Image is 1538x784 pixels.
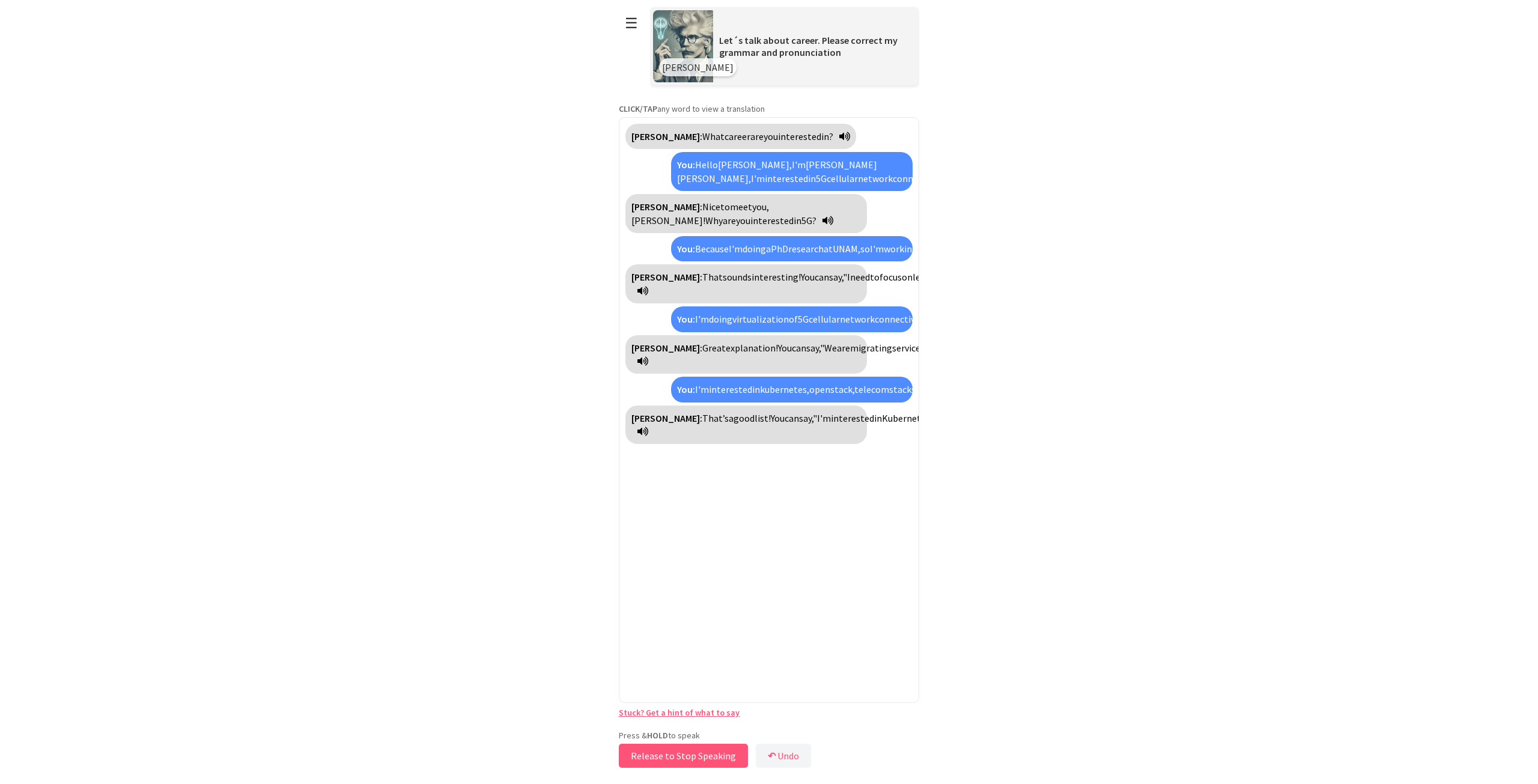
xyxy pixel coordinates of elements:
[625,406,867,445] div: Click to translate
[760,383,809,395] span: kubernetes,
[799,412,813,424] span: say,
[850,342,892,354] span: migrating
[916,383,925,395] span: or
[720,201,730,213] span: to
[631,201,702,213] strong: [PERSON_NAME]:
[725,130,750,142] span: career
[874,412,882,424] span: in
[892,342,925,354] span: services
[850,271,870,283] span: need
[801,214,816,226] span: 5G?
[806,342,820,354] span: say,
[884,243,917,255] span: working
[677,383,695,395] strong: You:
[816,172,827,184] span: 5G
[729,412,734,424] span: a
[806,159,877,171] span: [PERSON_NAME]
[625,264,867,303] div: Click to translate
[726,342,778,354] span: explanation!
[840,313,875,325] span: network
[730,201,752,213] span: meet
[702,342,726,354] span: Great
[752,383,760,395] span: in
[870,271,880,283] span: to
[789,313,798,325] span: of
[662,61,734,73] span: [PERSON_NAME]
[653,10,713,82] img: Scenario Image
[778,130,821,142] span: interested
[671,377,913,402] div: Click to translate
[854,383,889,395] span: telecom
[794,214,801,226] span: in
[902,271,913,283] span: on
[809,383,854,395] span: openstack,
[619,744,748,768] button: Release to Stop Speaking
[771,243,788,255] span: PhD
[719,34,898,58] span: Let´s talk about career. Please correct my grammar and pronunciation
[619,103,919,114] p: any word to view a translation
[671,236,913,261] div: Click to translate
[768,750,776,762] b: ↶
[792,342,806,354] span: can
[827,172,858,184] span: cellular
[785,412,799,424] span: can
[752,201,769,213] span: you,
[808,172,816,184] span: in
[734,412,755,424] span: good
[917,243,928,255] span: on
[695,159,718,171] span: Hello
[631,271,702,283] strong: [PERSON_NAME]:
[702,271,723,283] span: That
[619,707,740,718] a: Stuck? Get a hint of what to say
[702,201,720,213] span: Nice
[695,313,709,325] span: I'm
[788,243,824,255] span: research
[837,342,850,354] span: are
[631,214,705,226] span: [PERSON_NAME]!
[647,730,668,741] strong: HOLD
[702,130,725,142] span: What
[801,271,815,283] span: You
[792,159,806,171] span: I'm
[619,730,919,741] p: Press & to speak
[820,342,837,354] span: "We
[619,103,657,114] strong: CLICK/TAP
[766,243,771,255] span: a
[625,124,856,149] div: Click to translate
[677,172,751,184] span: [PERSON_NAME],
[671,306,913,332] div: Click to translate
[829,271,843,283] span: say,
[870,243,884,255] span: I'm
[858,172,893,184] span: network
[843,271,850,283] span: "I
[631,130,702,142] strong: [PERSON_NAME]:
[889,383,916,395] span: stacks
[813,412,831,424] span: "I'm
[677,313,695,325] strong: You:
[831,412,874,424] span: interested
[619,8,644,38] button: ☰
[880,271,902,283] span: focus
[695,383,709,395] span: I'm
[718,159,792,171] span: [PERSON_NAME],
[833,243,860,255] span: UNAM,
[882,412,932,424] span: Kubernetes,
[755,412,771,424] span: list!
[771,412,785,424] span: You
[709,313,732,325] span: doing
[732,313,789,325] span: virtualization
[631,342,702,354] strong: [PERSON_NAME]:
[893,172,945,184] span: connectivity.
[875,313,926,325] span: connectivity.
[765,172,808,184] span: interested
[913,271,956,283] span: leadership
[625,194,867,233] div: Click to translate
[743,243,766,255] span: doing
[729,243,743,255] span: I'm
[824,243,833,255] span: at
[695,243,729,255] span: Because
[815,271,829,283] span: can
[631,412,702,424] strong: [PERSON_NAME]:
[751,172,765,184] span: I'm
[778,342,792,354] span: You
